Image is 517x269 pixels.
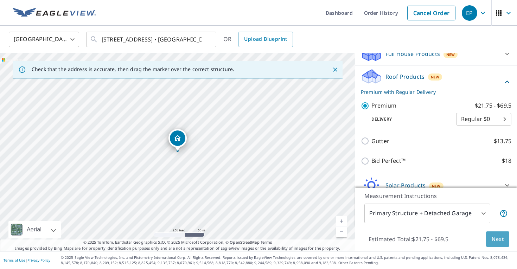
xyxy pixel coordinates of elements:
[244,35,287,44] span: Upload Blueprint
[494,137,511,146] p: $13.75
[9,30,79,49] div: [GEOGRAPHIC_DATA]
[27,258,50,263] a: Privacy Policy
[8,221,61,238] div: Aerial
[4,258,50,262] p: |
[223,32,293,47] div: OR
[61,255,513,265] p: © 2025 Eagle View Technologies, Inc. and Pictometry International Corp. All Rights Reserved. Repo...
[336,226,347,237] a: Current Level 17, Zoom Out
[238,32,293,47] a: Upload Blueprint
[83,239,272,245] span: © 2025 TomTom, Earthstar Geographics SIO, © 2025 Microsoft Corporation, ©
[361,68,511,96] div: Roof ProductsNewPremium with Regular Delivery
[364,192,508,200] p: Measurement Instructions
[475,101,511,110] p: $21.75 - $69.5
[361,45,511,62] div: Full House ProductsNew
[446,52,455,57] span: New
[363,231,454,247] p: Estimated Total: $21.75 - $69.5
[361,88,503,96] p: Premium with Regular Delivery
[364,204,490,223] div: Primary Structure + Detached Garage
[371,137,389,146] p: Gutter
[25,221,44,238] div: Aerial
[331,65,340,74] button: Close
[385,50,440,58] p: Full House Products
[361,116,456,122] p: Delivery
[230,239,259,245] a: OpenStreetMap
[431,74,440,80] span: New
[261,239,272,245] a: Terms
[32,66,234,72] p: Check that the address is accurate, then drag the marker over the correct structure.
[462,5,477,21] div: EP
[336,216,347,226] a: Current Level 17, Zoom In
[499,209,508,218] span: Your report will include the primary structure and a detached garage if one exists.
[13,8,96,18] img: EV Logo
[407,6,455,20] a: Cancel Order
[385,72,425,81] p: Roof Products
[361,177,511,194] div: Solar ProductsNew
[4,258,25,263] a: Terms of Use
[371,101,396,110] p: Premium
[371,156,406,165] p: Bid Perfect™
[385,181,426,190] p: Solar Products
[456,109,511,129] div: Regular $0
[102,30,202,49] input: Search by address or latitude-longitude
[492,235,504,244] span: Next
[502,156,511,165] p: $18
[432,183,441,189] span: New
[168,129,187,151] div: Dropped pin, building 1, Residential property, 319 Elmwood Ave Providence, RI 02907
[486,231,509,247] button: Next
